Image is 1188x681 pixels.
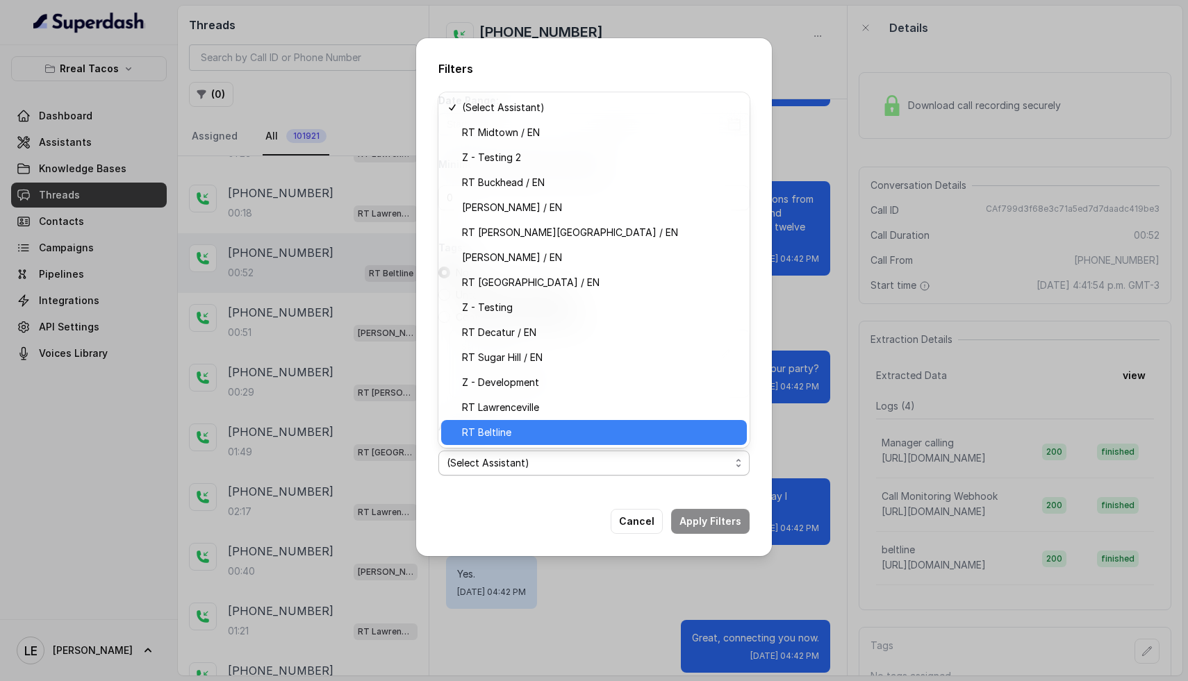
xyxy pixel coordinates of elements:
[462,249,739,266] span: [PERSON_NAME] / EN
[462,324,739,341] span: RT Decatur / EN
[462,374,739,391] span: Z - Development
[447,455,730,471] span: (Select Assistant)
[462,199,739,216] span: [PERSON_NAME] / EN
[438,92,750,448] div: (Select Assistant)
[462,424,739,441] span: RT Beltline
[462,124,739,141] span: RT Midtown / EN
[462,349,739,366] span: RT Sugar Hill / EN
[462,224,739,241] span: RT [PERSON_NAME][GEOGRAPHIC_DATA] / EN
[438,451,750,476] button: (Select Assistant)
[462,399,739,416] span: RT Lawrenceville
[462,149,739,166] span: Z - Testing 2
[462,299,739,316] span: Z - Testing
[462,174,739,191] span: RT Buckhead / EN
[462,274,739,291] span: RT [GEOGRAPHIC_DATA] / EN
[462,99,739,116] span: (Select Assistant)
